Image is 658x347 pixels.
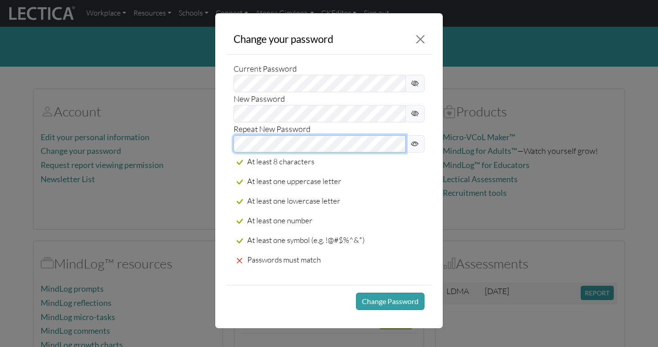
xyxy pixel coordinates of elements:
[247,255,321,264] span: Passwords must match
[413,32,428,47] button: Close
[247,196,340,205] span: At least one lowercase letter
[233,92,285,105] label: New Password
[247,157,314,166] span: At least 8 characters
[233,32,334,47] h4: Change your password
[233,62,297,75] label: Current Password
[247,176,341,186] span: At least one uppercase letter
[247,235,365,245] span: At least one symbol (e.g. !@#$%^&*)
[356,293,425,310] button: Change Password
[233,122,311,135] label: Repeat New Password
[247,216,313,225] span: At least one number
